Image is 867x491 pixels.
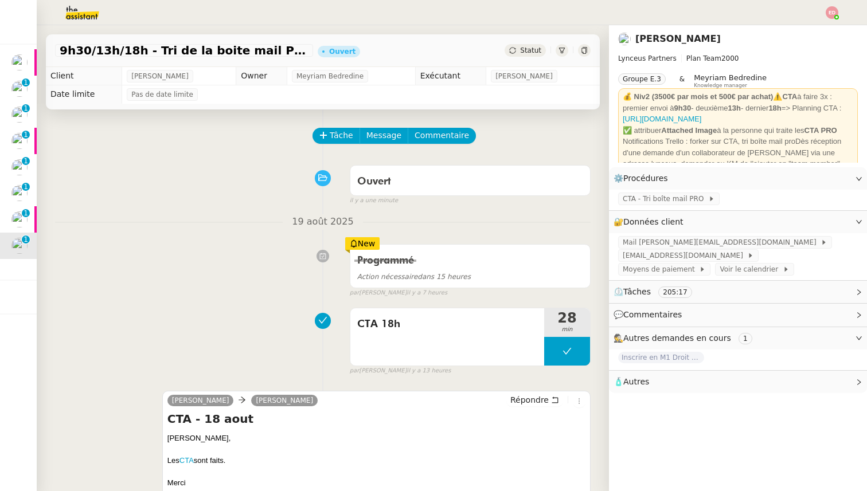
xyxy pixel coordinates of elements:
span: Commentaires [623,310,682,319]
span: Message [366,129,401,142]
span: Ouvert [357,176,391,187]
nz-badge-sup: 1 [22,235,30,243]
button: Tâche [313,128,360,144]
nz-badge-sup: 1 [22,131,30,139]
p: 1 [24,209,28,219]
nz-badge-sup: 1 [22,209,30,217]
span: Mail [PERSON_NAME][EMAIL_ADDRESS][DOMAIN_NAME] [623,237,821,248]
span: Procédures [623,174,668,183]
span: Commentaire [415,129,469,142]
div: 🧴Autres [609,371,867,393]
span: Meyriam Bedredine [694,73,767,82]
a: [URL][DOMAIN_NAME] [623,115,701,123]
h4: CTA - 18 aout [167,411,585,427]
span: Voir le calendrier [720,264,782,275]
span: Répondre [510,394,549,406]
span: Action nécessaire [357,273,418,281]
a: [PERSON_NAME] [251,395,318,406]
div: ⏲️Tâches 205:17 [609,281,867,303]
strong: 18h [768,104,781,112]
div: 💬Commentaires [609,304,867,326]
img: users%2Fa6PbEmLwvGXylUqKytRPpDpAx153%2Favatar%2Ffanny.png [11,159,28,175]
td: Date limite [46,85,122,104]
td: Owner [236,67,287,85]
span: Programmé [357,256,414,266]
span: il y a 7 heures [407,288,447,298]
span: & [679,73,685,88]
span: 28 [544,311,590,325]
small: [PERSON_NAME] [350,288,447,298]
p: 1 [24,131,28,141]
nz-tag: Groupe E.3 [618,73,666,85]
strong: Attached Image [661,126,717,135]
img: users%2FTDxDvmCjFdN3QFePFNGdQUcJcQk1%2Favatar%2F0cfb3a67-8790-4592-a9ec-92226c678442 [618,33,631,45]
img: users%2F0zQGGmvZECeMseaPawnreYAQQyS2%2Favatar%2Feddadf8a-b06f-4db9-91c4-adeed775bb0f [11,81,28,97]
span: dans 15 heures [357,273,471,281]
div: New [345,237,380,250]
small: [PERSON_NAME] [350,366,451,376]
nz-tag: 205:17 [658,286,692,298]
nz-badge-sup: 1 [22,78,30,87]
span: [EMAIL_ADDRESS][DOMAIN_NAME] [623,250,747,261]
span: Inscrire en M1 Droit des affaires [618,352,704,363]
img: svg [826,6,838,19]
button: Répondre [506,394,563,406]
p: 1 [24,104,28,115]
span: 🔐 [614,215,688,229]
span: par [350,288,360,298]
a: [PERSON_NAME] [167,395,234,406]
a: CTA [179,456,194,465]
span: il y a une minute [350,196,398,206]
p: 1 [24,235,28,246]
app-user-label: Knowledge manager [694,73,767,88]
span: par [350,366,360,376]
span: 9h30/13h/18h - Tri de la boite mail PRO - 15 août 2025 [60,45,308,56]
strong: CTA [782,92,797,101]
span: CTA - Tri boîte mail PRO [623,193,708,205]
span: Pas de date limite [131,89,193,100]
a: [PERSON_NAME] [635,33,721,44]
div: ⚙️Procédures [609,167,867,190]
span: Autres [623,377,649,386]
strong: 13h [728,104,741,112]
span: [PERSON_NAME] [131,70,189,82]
p: 1 [24,183,28,193]
div: ⚠️ à faire 3x : premier envoi à - deuxième - dernier => Planning CTA : [623,91,853,125]
span: Knowledge manager [694,83,747,89]
span: Tâches [623,287,651,296]
nz-tag: 1 [739,333,752,344]
div: Les sont faits. [167,455,585,466]
td: Exécutant [415,67,486,85]
div: [PERSON_NAME], [167,433,585,444]
p: 1 [24,78,28,89]
span: Tâche [330,129,353,142]
div: ✅ attribuer à la personne qui traite les [623,125,853,136]
span: Autres demandes en cours [623,333,731,343]
img: users%2Fa6PbEmLwvGXylUqKytRPpDpAx153%2Favatar%2Ffanny.png [11,107,28,123]
span: 🕵️ [614,333,757,343]
img: users%2FSclkIUIAuBOhhDrbgjtrSikBoD03%2Favatar%2F48cbc63d-a03d-4817-b5bf-7f7aeed5f2a9 [11,211,28,227]
span: Plan Team [686,54,721,62]
span: Moyens de paiement [623,264,699,275]
span: 🧴 [614,377,649,386]
div: 🕵️Autres demandes en cours 1 [609,327,867,349]
span: [PERSON_NAME] [495,70,553,82]
span: Lynceus Partners [618,54,677,62]
div: Ouvert [329,48,356,55]
span: il y a 13 heures [407,366,451,376]
div: Merci [167,477,585,489]
img: users%2F7K2oJOLpD4dpuCF1ASXv5r22U773%2Favatar%2Finterv002218.jpeg [11,133,28,149]
div: 🔐Données client [609,211,867,233]
img: users%2Fa6PbEmLwvGXylUqKytRPpDpAx153%2Favatar%2Ffanny.png [11,185,28,201]
strong: CTA PRO [804,126,837,135]
img: users%2Fo4K84Ijfr6OOM0fa5Hz4riIOf4g2%2Favatar%2FChatGPT%20Image%201%20aou%CC%82t%202025%2C%2010_2... [11,54,28,70]
img: users%2FTDxDvmCjFdN3QFePFNGdQUcJcQk1%2Favatar%2F0cfb3a67-8790-4592-a9ec-92226c678442 [11,238,28,254]
span: CTA 18h [357,316,537,333]
span: Statut [520,46,541,54]
span: Données client [623,217,684,226]
div: Notifications Trello : forker sur CTA, tri boîte mail proDès réception d'une demande d'un collabo... [623,136,853,170]
nz-badge-sup: 1 [22,104,30,112]
nz-badge-sup: 1 [22,183,30,191]
span: min [544,325,590,335]
span: 💬 [614,310,687,319]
